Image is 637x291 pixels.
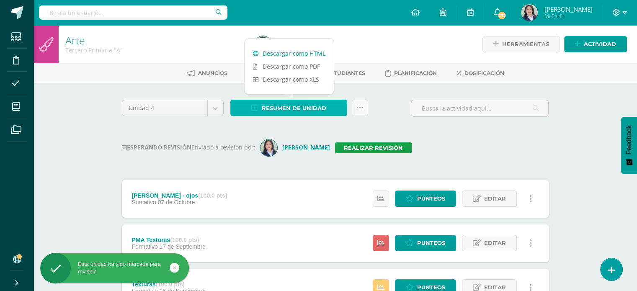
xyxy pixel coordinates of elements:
[198,70,227,76] span: Anuncios
[170,237,199,243] strong: (100.0 pts)
[129,100,201,116] span: Unidad 4
[484,191,506,206] span: Editar
[260,143,335,151] a: [PERSON_NAME]
[564,36,627,52] a: Actividad
[262,100,326,116] span: Resumen de unidad
[544,5,592,13] span: [PERSON_NAME]
[497,11,506,20] span: 272
[40,260,189,276] div: Esta unidad ha sido marcada para revisión
[132,199,156,206] span: Sumativo
[395,191,456,207] a: Punteos
[198,192,227,199] strong: (100.0 pts)
[625,125,633,155] span: Feedback
[394,70,437,76] span: Planificación
[385,67,437,80] a: Planificación
[122,143,191,151] strong: ESPERANDO REVISIÓN
[335,142,412,153] a: Realizar revisión
[191,143,255,151] span: Enviado a revision por:
[484,235,506,251] span: Editar
[122,100,223,116] a: Unidad 4
[621,117,637,174] button: Feedback - Mostrar encuesta
[158,199,195,206] span: 07 de Octubre
[395,235,456,251] a: Punteos
[245,47,334,60] a: Descargar como HTML
[245,73,334,86] a: Descargar como XLS
[230,100,347,116] a: Resumen de unidad
[65,33,85,47] a: Arte
[245,60,334,73] a: Descargar como PDF
[282,143,330,151] strong: [PERSON_NAME]
[132,237,206,243] div: PMA Texturas
[482,36,560,52] a: Herramientas
[260,139,277,156] img: 7aed93ce0679c6a5da9529b5123ad0be.png
[315,67,365,80] a: Estudiantes
[502,36,549,52] span: Herramientas
[464,70,504,76] span: Dosificación
[132,192,227,199] div: [PERSON_NAME] - ojos
[411,100,548,116] input: Busca la actividad aquí...
[160,243,206,250] span: 17 de Septiembre
[65,34,245,46] h1: Arte
[457,67,504,80] a: Dosificación
[65,46,245,54] div: Tercero Primaria 'A'
[132,243,157,250] span: Formativo
[39,5,227,20] input: Busca un usuario...
[417,235,445,251] span: Punteos
[584,36,616,52] span: Actividad
[255,36,271,53] img: 76910bec831e7b1d48aa6c002559430a.png
[187,67,227,80] a: Anuncios
[417,191,445,206] span: Punteos
[327,70,365,76] span: Estudiantes
[544,13,592,20] span: Mi Perfil
[521,4,538,21] img: 76910bec831e7b1d48aa6c002559430a.png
